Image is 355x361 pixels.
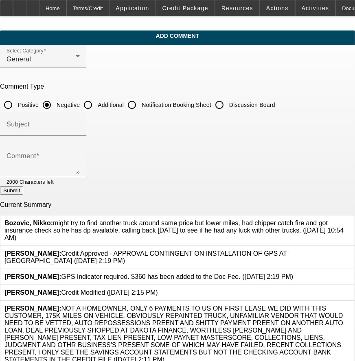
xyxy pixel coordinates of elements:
[266,5,289,11] span: Actions
[4,305,61,312] b: [PERSON_NAME]:
[260,0,295,16] button: Actions
[55,101,80,109] label: Negative
[302,5,329,11] span: Activities
[16,101,39,109] label: Positive
[7,56,31,63] span: General
[110,0,155,16] button: Application
[140,101,211,109] label: Notification Booking Sheet
[221,5,253,11] span: Resources
[4,273,61,280] b: [PERSON_NAME]:
[215,0,259,16] button: Resources
[156,0,215,16] button: Credit Package
[7,152,36,159] mat-label: Comment
[7,48,44,54] mat-label: Select Category
[4,289,158,296] span: Credit Modified ([DATE] 2:15 PM)
[162,5,208,11] span: Credit Package
[4,250,287,264] span: Credit Approved - APPROVAL CONTINGENT ON INSTALLATION OF GPS AT [GEOGRAPHIC_DATA] ([DATE] 2:19 PM)
[116,5,149,11] span: Application
[4,220,344,241] span: might try to find another truck around same price but lower miles, had chipper catch fire and got...
[7,121,30,128] mat-label: Subject
[7,177,54,186] mat-hint: 2000 Characters left
[4,273,293,280] span: GPS Indicator required. $360 has been added to the Doc Fee. ([DATE] 2:19 PM)
[96,101,124,109] label: Additional
[4,220,53,226] b: Bozovic, Nikko:
[4,289,61,296] b: [PERSON_NAME]:
[228,101,275,109] label: Discussion Board
[296,0,335,16] button: Activities
[6,33,349,39] span: Add Comment
[4,250,61,257] b: [PERSON_NAME]:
